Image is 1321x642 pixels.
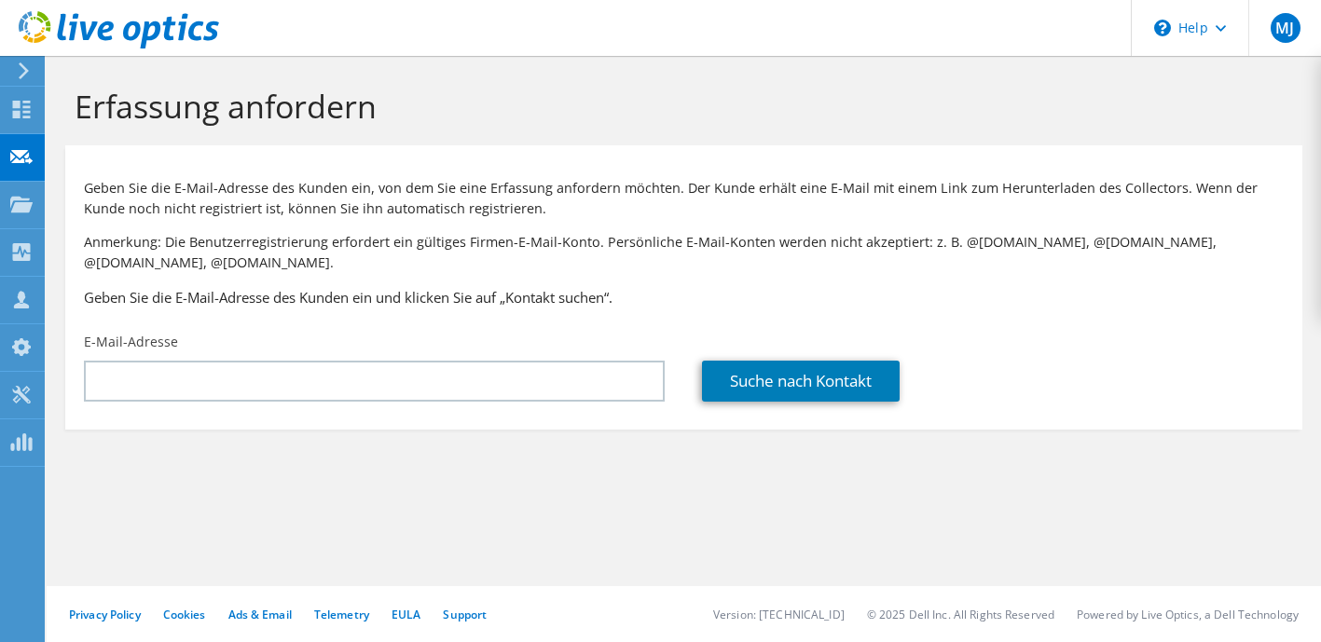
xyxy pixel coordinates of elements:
[392,607,420,622] a: EULA
[1154,20,1171,36] svg: \n
[84,232,1284,273] p: Anmerkung: Die Benutzerregistrierung erfordert ein gültiges Firmen-E-Mail-Konto. Persönliche E-Ma...
[713,607,845,622] li: Version: [TECHNICAL_ID]
[84,287,1284,307] h3: Geben Sie die E-Mail-Adresse des Kunden ein und klicken Sie auf „Kontakt suchen“.
[84,333,178,351] label: E-Mail-Adresse
[314,607,369,622] a: Telemetry
[443,607,487,622] a: Support
[163,607,206,622] a: Cookies
[1271,13,1300,43] span: MJ
[702,361,900,402] a: Suche nach Kontakt
[84,178,1284,219] p: Geben Sie die E-Mail-Adresse des Kunden ein, von dem Sie eine Erfassung anfordern möchten. Der Ku...
[69,607,141,622] a: Privacy Policy
[75,87,1284,126] h1: Erfassung anfordern
[228,607,292,622] a: Ads & Email
[1077,607,1299,622] li: Powered by Live Optics, a Dell Technology
[867,607,1054,622] li: © 2025 Dell Inc. All Rights Reserved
